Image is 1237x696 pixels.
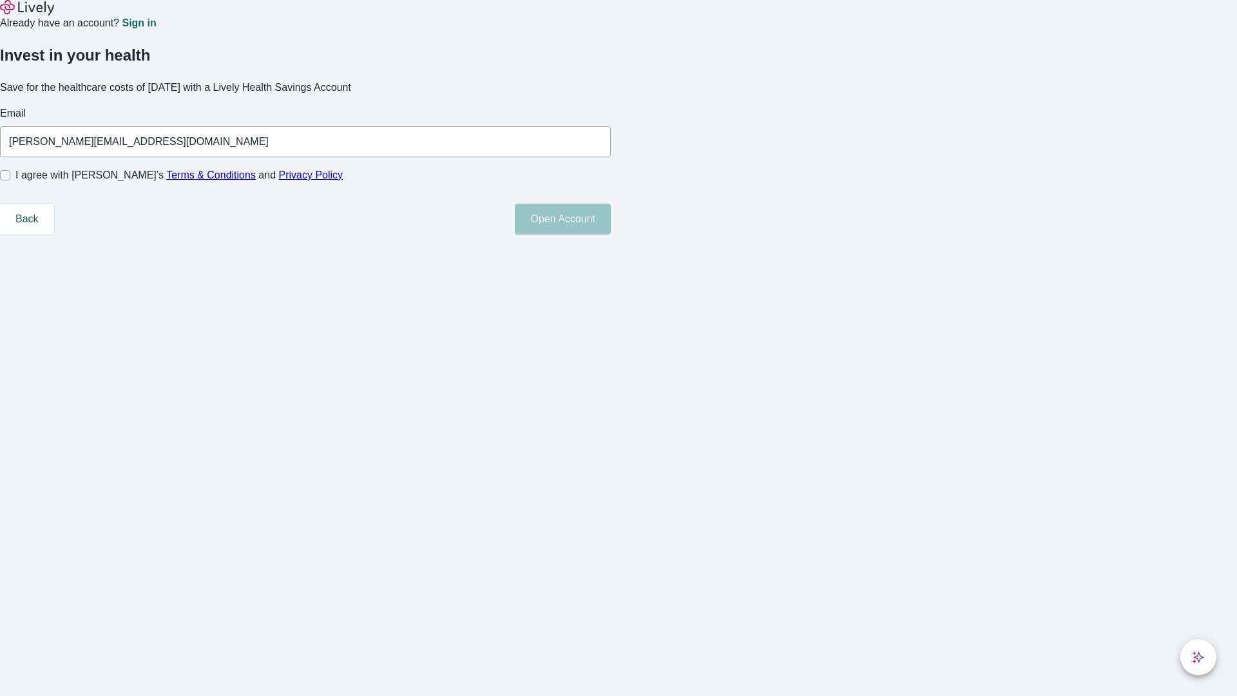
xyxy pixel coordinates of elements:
[279,169,343,180] a: Privacy Policy
[1192,651,1205,664] svg: Lively AI Assistant
[166,169,256,180] a: Terms & Conditions
[122,18,156,28] a: Sign in
[15,168,343,183] span: I agree with [PERSON_NAME]’s and
[1180,639,1216,675] button: chat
